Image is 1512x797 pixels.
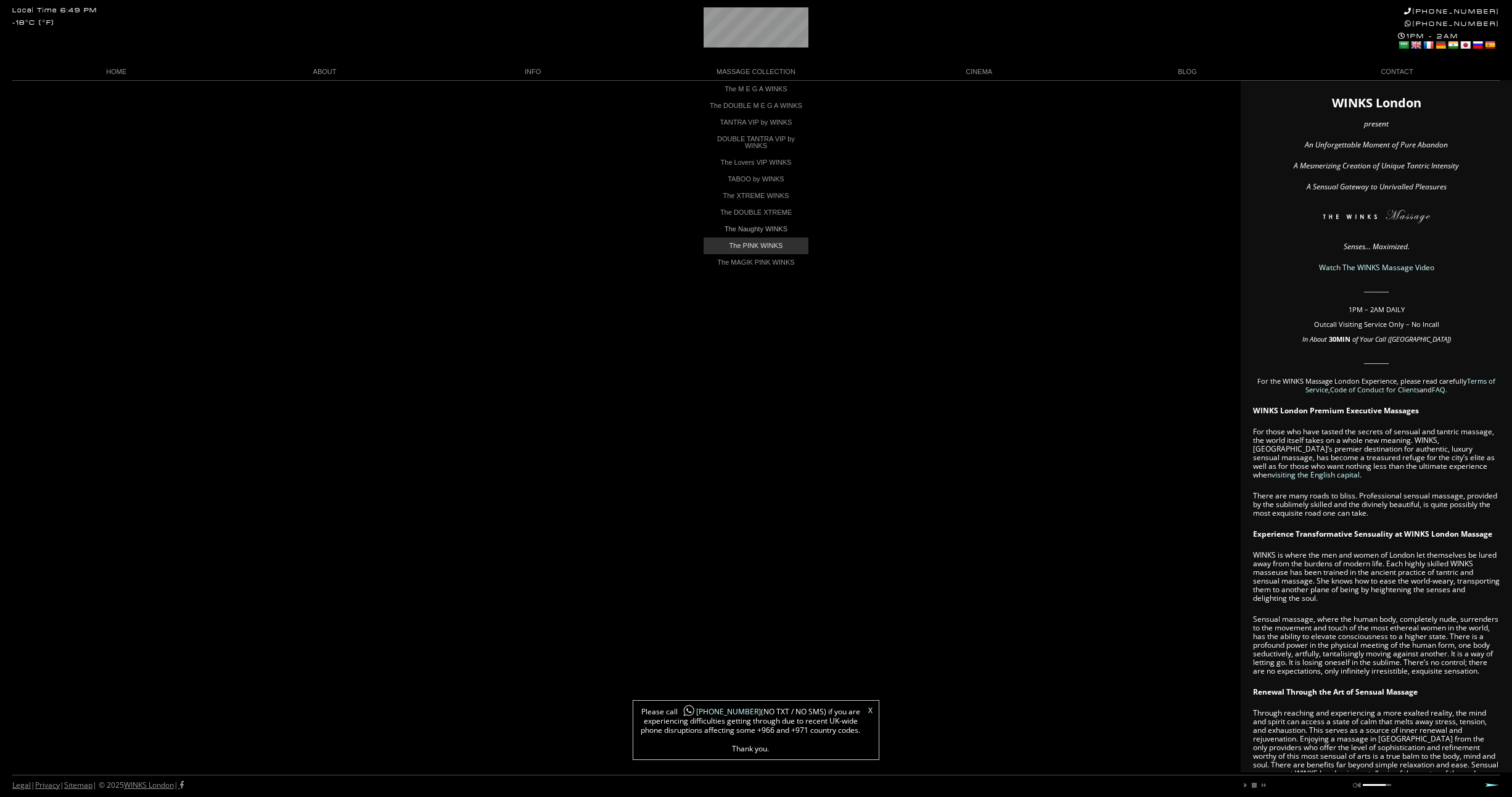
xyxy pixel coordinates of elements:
[1336,334,1350,344] strong: MIN
[1344,241,1410,252] em: Senses… Maximized.
[704,237,808,254] a: The PINK WINKS
[1330,385,1420,394] a: Code of Conduct for Clients
[12,775,184,795] div: | | | © 2025 |
[12,780,31,790] a: Legal
[639,707,861,753] span: Please call (NO TXT / NO SMS) if you are experiencing difficulties getting through due to recent ...
[704,221,808,237] a: The Naughty WINKS
[1253,709,1500,787] p: Through reaching and experiencing a more exalted reality, the mind and spirit can access a state ...
[1251,782,1258,789] a: stop
[637,64,875,80] a: MASSAGE COLLECTION
[704,188,808,204] a: The XTREME WINKS
[64,780,92,790] a: Sitemap
[704,254,808,271] a: The MAGIK PINK WINKS
[124,780,174,790] a: WINKS London
[1257,376,1495,394] span: For the WINKS Massage London Experience, please read carefully , and .
[704,114,808,131] a: TANTRA VIP by WINKS
[1253,551,1500,603] p: WINKS is where the men and women of London let themselves be lured away from the burdens of moder...
[1432,385,1445,394] a: FAQ
[1410,40,1421,50] a: English
[1485,783,1500,787] a: Next
[1083,64,1292,80] a: BLOG
[1253,284,1500,293] p: ________
[704,171,808,188] a: TABOO by WINKS
[678,706,761,717] a: [PHONE_NUMBER]
[1305,139,1448,150] em: An Unforgettable Moment of Pure Abandon
[429,64,637,80] a: INFO
[1364,118,1389,129] em: present
[704,154,808,171] a: The Lovers VIP WINKS
[1259,782,1267,789] a: next
[1253,529,1492,539] strong: Experience Transformative Sensuality at WINKS London Massage
[35,780,60,790] a: Privacy
[1472,40,1483,50] a: Russian
[704,97,808,114] a: The DOUBLE M E G A WINKS
[1405,20,1500,28] a: [PHONE_NUMBER]
[1253,356,1500,365] p: ________
[1398,40,1409,50] a: Arabic
[1319,262,1434,273] a: Watch The WINKS Massage Video
[12,64,221,80] a: HOME
[1294,160,1459,171] em: A Mesmerizing Creation of Unique Tantric Intensity
[1242,782,1249,789] a: play
[683,704,695,717] img: whatsapp-icon1.png
[868,707,873,714] a: X
[1286,210,1467,228] img: The WINKS London Massage
[1305,376,1495,394] a: Terms of Service
[704,204,808,221] a: The DOUBLE XTREME
[1435,40,1446,50] a: German
[1349,305,1405,314] span: 1PM – 2AM DAILY
[1307,181,1447,192] em: A Sensual Gateway to Unrivalled Pleasures
[1460,40,1471,50] a: Japanese
[1398,32,1500,52] div: 1PM - 2AM
[1314,320,1439,329] span: Outcall Visiting Service Only – No Incall
[1329,334,1336,344] span: 30
[1291,64,1500,80] a: CONTACT
[1353,782,1360,789] a: mute
[1253,405,1419,416] strong: WINKS London Premium Executive Massages
[1404,7,1500,15] a: [PHONE_NUMBER]
[12,7,97,14] div: Local Time 6:49 PM
[1253,427,1500,479] p: For those who have tasted the secrets of sensual and tantric massage, the world itself takes on a...
[1253,615,1500,675] p: Sensual massage, where the human body, completely nude, surrenders to the movement and touch of t...
[1447,40,1458,50] a: Hindi
[875,64,1083,80] a: CINEMA
[1253,99,1500,107] h1: WINKS London
[1253,492,1500,518] p: There are many roads to bliss. Professional sensual massage, provided by the sublimely skilled an...
[1423,40,1434,50] a: French
[1253,687,1418,697] strong: Renewal Through the Art of Sensual Massage
[1484,40,1495,50] a: Spanish
[12,20,54,27] div: -18°C (°F)
[221,64,429,80] a: ABOUT
[1302,334,1327,344] em: In About
[1272,469,1360,480] a: visiting the English capital
[1352,334,1451,344] em: of Your Call ([GEOGRAPHIC_DATA])
[704,81,808,97] a: The M E G A WINKS
[704,131,808,154] a: DOUBLE TANTRA VIP by WINKS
